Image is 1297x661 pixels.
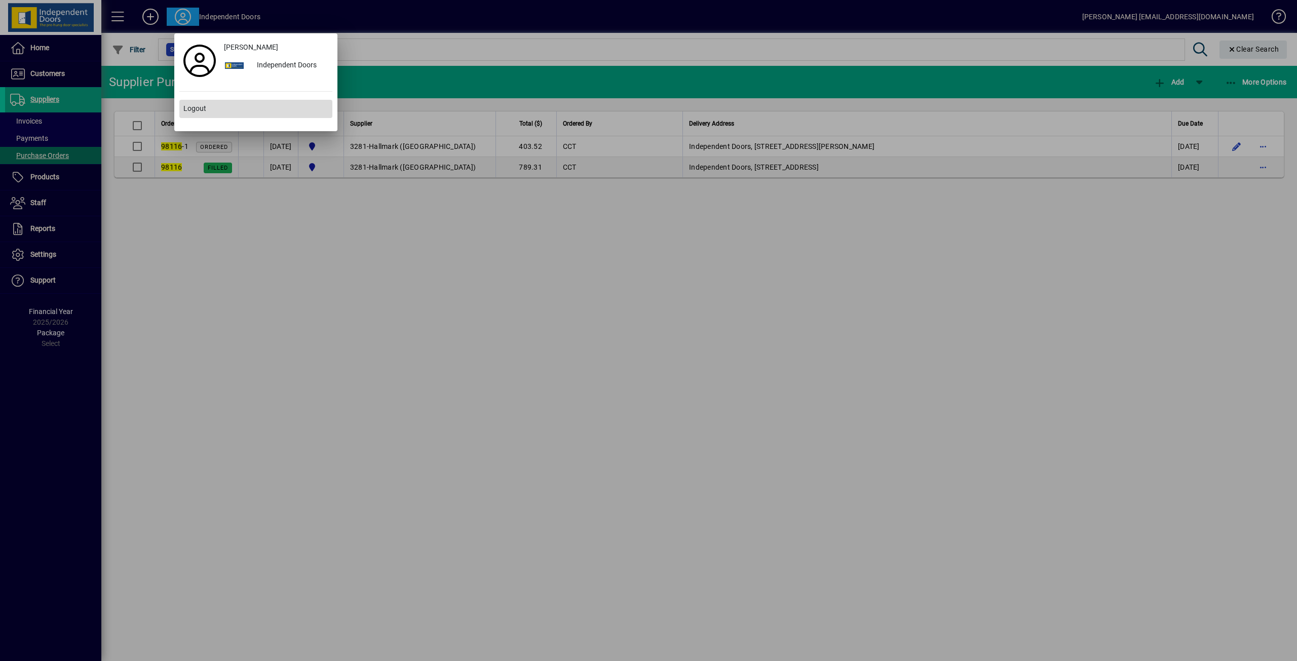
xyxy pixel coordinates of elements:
[220,38,332,57] a: [PERSON_NAME]
[183,103,206,114] span: Logout
[220,57,332,75] button: Independent Doors
[179,52,220,70] a: Profile
[179,100,332,118] button: Logout
[224,42,278,53] span: [PERSON_NAME]
[249,57,332,75] div: Independent Doors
